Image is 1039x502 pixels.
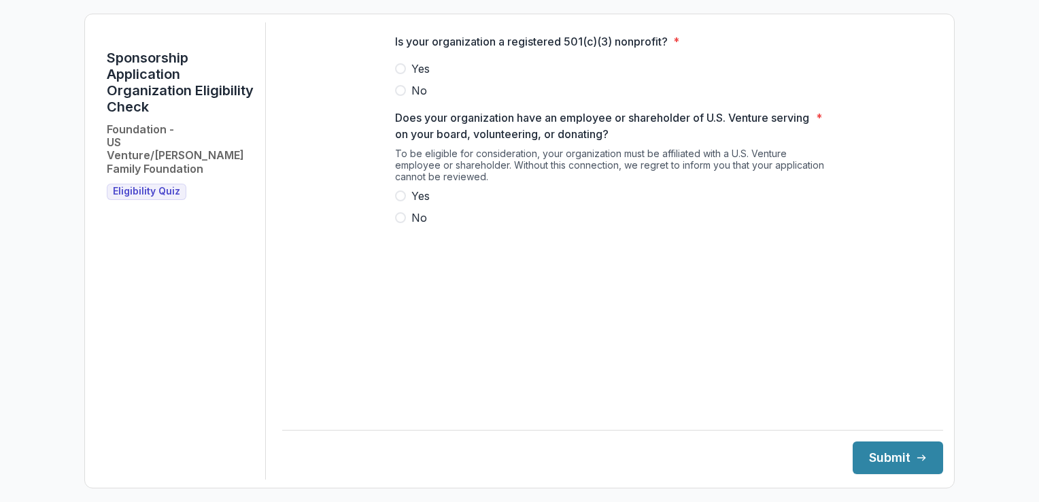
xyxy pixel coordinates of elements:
[411,82,427,99] span: No
[395,33,668,50] p: Is your organization a registered 501(c)(3) nonprofit?
[107,172,254,224] h2: Foundation - US Venture/[PERSON_NAME] Family Foundation
[853,441,943,474] button: Submit
[395,148,830,188] div: To be eligible for consideration, your organization must be affiliated with a U.S. Venture employ...
[130,33,232,82] img: US Venture/Schmidt Family Foundation
[411,188,430,204] span: Yes
[395,110,811,142] p: Does your organization have an employee or shareholder of U.S. Venture serving on your board, vol...
[411,210,427,226] span: No
[411,61,430,77] span: Yes
[113,235,180,246] span: Eligibility Quiz
[107,99,254,164] h1: Sponsorship Application Organization Eligibility Check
